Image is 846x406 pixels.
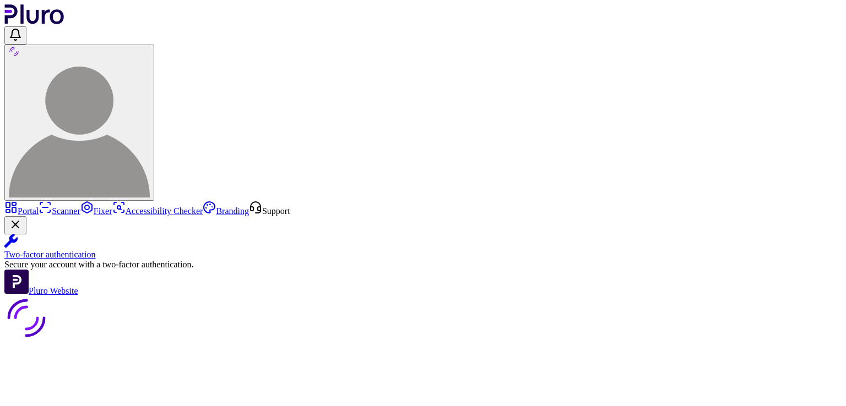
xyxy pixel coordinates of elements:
button: User avatar [4,45,154,201]
a: Scanner [39,206,80,216]
button: Close Two-factor authentication notification [4,216,26,234]
a: Two-factor authentication [4,234,842,260]
a: Open Pluro Website [4,286,78,295]
aside: Sidebar menu [4,201,842,296]
a: Accessibility Checker [112,206,203,216]
div: Secure your account with a two-factor authentication. [4,260,842,270]
a: Fixer [80,206,112,216]
a: Branding [203,206,249,216]
a: Logo [4,17,64,26]
a: Portal [4,206,39,216]
a: Open Support screen [249,206,290,216]
div: Two-factor authentication [4,250,842,260]
img: User avatar [9,57,150,197]
button: Open notifications, you have undefined new notifications [4,26,26,45]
